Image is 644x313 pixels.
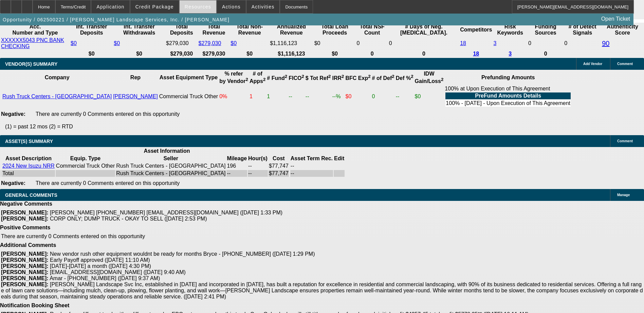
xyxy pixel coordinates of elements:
td: -- [226,170,247,177]
th: Total Non-Revenue [230,23,269,36]
b: Asset Description [5,155,52,161]
td: Commercial Truck Other [159,85,218,108]
th: Total Deposits [166,23,198,36]
a: XXXXXX5043 PNC BANK CHECKING [1,37,64,49]
td: -- [248,170,268,177]
sup: 2 [245,77,248,82]
a: $0 [231,40,237,46]
span: Application [96,4,124,9]
th: $279,030 [198,50,230,57]
span: GENERAL COMMENTS [5,192,57,198]
b: # of Def [372,75,394,81]
th: 0 [528,50,563,57]
sup: 2 [328,74,331,79]
th: Acc. Number and Type [1,23,70,36]
td: $0 [314,37,356,50]
b: % refer by Vendor [219,71,248,84]
b: BFC Exp [346,75,371,81]
b: Seller [164,155,179,161]
button: Credit Package [130,0,179,13]
span: Credit Package [135,4,174,9]
th: Int. Transfer Withdrawals [113,23,165,36]
td: Rush Truck Centers - [GEOGRAPHIC_DATA] [116,163,226,169]
button: Resources [180,0,216,13]
span: ASSET(S) SUMMARY [5,139,53,144]
a: 2024 New Isuzu NRR [2,163,55,169]
button: Actions [217,0,246,13]
b: IDW Gain/Loss [415,71,444,84]
td: --% [332,85,345,108]
span: Resources [185,4,211,9]
td: 0 [389,37,459,50]
b: Mileage [227,155,247,161]
sup: 2 [285,74,287,79]
span: CORP ONLY; DUMP TRUCK - OKAY TO SELL ([DATE] 2:53 PM) [50,216,207,222]
b: [PERSON_NAME]: [1,257,49,263]
a: $279,030 [199,40,221,46]
a: 18 [460,40,466,46]
td: 100% - [DATE] - Upon Execution of This Agreement [445,100,571,107]
b: Negative: [1,180,25,186]
sup: 2 [441,77,443,82]
td: 0 [564,37,601,50]
td: -- [290,170,333,177]
td: -- [395,85,414,108]
b: Def % [396,75,413,81]
td: 0 [372,85,395,108]
a: [PERSON_NAME] [113,93,158,99]
b: Negative: [1,111,25,117]
a: $0 [114,40,120,46]
p: (1) = past 12 mos (2) = RTD [5,124,644,130]
sup: 2 [368,74,370,79]
div: $1,116,123 [270,40,313,46]
sup: 2 [392,74,394,79]
th: $0 [230,50,269,57]
b: # of Apps [250,71,265,84]
b: Hour(s) [248,155,268,161]
span: VENDOR(S) SUMMARY [5,61,57,67]
a: 18 [473,51,479,57]
b: FICO [289,75,304,81]
b: [PERSON_NAME]: [1,281,49,287]
span: Activities [252,4,275,9]
b: $ Tot Ref [306,75,331,81]
span: Add Vendor [583,62,602,66]
b: Rep [130,75,141,80]
span: New vendor rush other equipment wouldnt be ready for months Bryce - [PHONE_NUMBER] ([DATE] 1:29 PM) [50,251,315,257]
a: Open Ticket [599,13,633,25]
a: $0 [71,40,77,46]
a: 3 [493,40,496,46]
span: Amar - [PHONE_NUMBER] ([DATE] 9:37 AM) [50,275,160,281]
b: Asset Information [144,148,190,154]
b: IRR [332,75,344,81]
td: -- [288,85,305,108]
b: Cost [273,155,285,161]
span: There are currently 0 Comments entered on this opportunity [36,180,180,186]
td: 0 [356,37,388,50]
span: Comment [617,62,633,66]
span: Comment [617,139,633,143]
th: $1,116,123 [270,50,313,57]
a: 3 [509,51,512,57]
th: Total Revenue [198,23,230,36]
td: 0% [219,85,249,108]
td: $0 [415,85,444,108]
span: Opportunity / 062500221 / [PERSON_NAME] Landscape Services, Inc. / [PERSON_NAME] [3,17,229,22]
th: $0 [314,50,356,57]
b: Asset Term Rec. [291,155,333,161]
sup: 2 [263,77,265,82]
span: There are currently 0 Comments entered on this opportunity [1,233,145,239]
td: $0 [345,85,371,108]
th: Funding Sources [528,23,563,36]
a: Rush Truck Centers - [GEOGRAPHIC_DATA] [2,93,112,99]
th: Competitors [460,23,492,36]
td: -- [248,163,268,169]
span: [PERSON_NAME] Landscape Svc Inc, established in [DATE] and incorporated in [DATE], has built a re... [1,281,643,299]
b: [PERSON_NAME]: [1,210,49,215]
th: Asset Term Recommendation [290,155,333,162]
span: Actions [222,4,241,9]
td: -- [290,163,333,169]
th: 0 [356,50,388,57]
th: Authenticity Score [602,23,643,36]
th: Risk Keywords [493,23,527,36]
